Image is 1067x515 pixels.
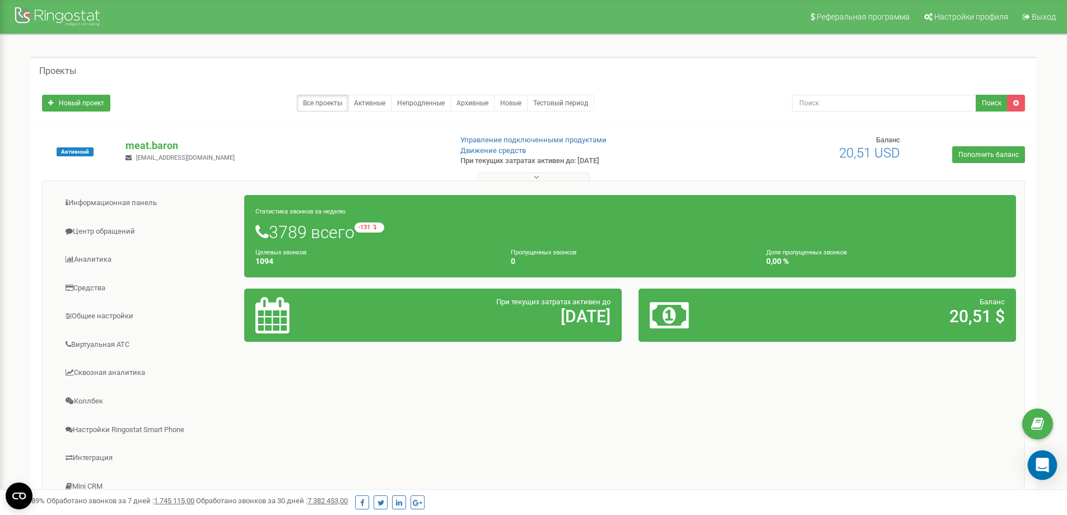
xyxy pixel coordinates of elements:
[817,12,910,21] span: Реферальная программа
[51,388,245,415] a: Коллбек
[51,331,245,359] a: Виртуальная АТС
[391,95,451,112] a: Непродленные
[51,303,245,330] a: Общие настройки
[511,257,749,266] h4: 0
[42,95,110,112] a: Новый проект
[51,444,245,472] a: Интеграция
[255,222,1005,242] h1: 3789 всего
[51,189,245,217] a: Информационная панель
[255,249,306,256] small: Целевых звонков
[355,222,384,233] small: -131
[766,249,847,256] small: Доля пропущенных звонков
[51,473,245,500] a: Mini CRM
[51,359,245,387] a: Сквозная аналитика
[255,257,494,266] h4: 1094
[136,154,235,161] span: [EMAIL_ADDRESS][DOMAIN_NAME]
[839,145,900,161] span: 20,51 USD
[460,136,607,144] a: Управление подключенными продуктами
[876,136,900,144] span: Баланс
[348,95,392,112] a: Активные
[297,95,348,112] a: Все проекты
[196,497,348,505] span: Обработано звонков за 30 дней :
[46,497,194,505] span: Обработано звонков за 7 дней :
[494,95,528,112] a: Новые
[792,95,976,112] input: Поиск
[952,146,1025,163] a: Пополнить баланс
[976,95,1008,112] button: Поиск
[460,146,526,155] a: Движение средств
[379,307,611,326] h2: [DATE]
[57,147,94,156] span: Активный
[496,298,611,306] span: При текущих затратах активен до
[51,275,245,302] a: Средства
[450,95,495,112] a: Архивные
[766,257,1005,266] h4: 0,00 %
[980,298,1005,306] span: Баланс
[1032,12,1056,21] span: Выход
[51,218,245,245] a: Центр обращений
[511,249,576,256] small: Пропущенных звонков
[51,246,245,273] a: Аналитика
[1028,451,1057,480] div: Open Intercom Messenger
[527,95,594,112] a: Тестовый период
[460,156,693,166] p: При текущих затратах активен до: [DATE]
[934,12,1008,21] span: Настройки профиля
[774,307,1005,326] h2: 20,51 $
[255,208,346,215] small: Статистика звонков за неделю
[39,66,76,76] h5: Проекты
[125,138,442,153] p: meat.baron
[6,482,32,509] button: Open CMP widget
[51,416,245,444] a: Настройки Ringostat Smart Phone
[154,497,194,505] u: 1 745 115,00
[307,497,348,505] u: 7 382 453,00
